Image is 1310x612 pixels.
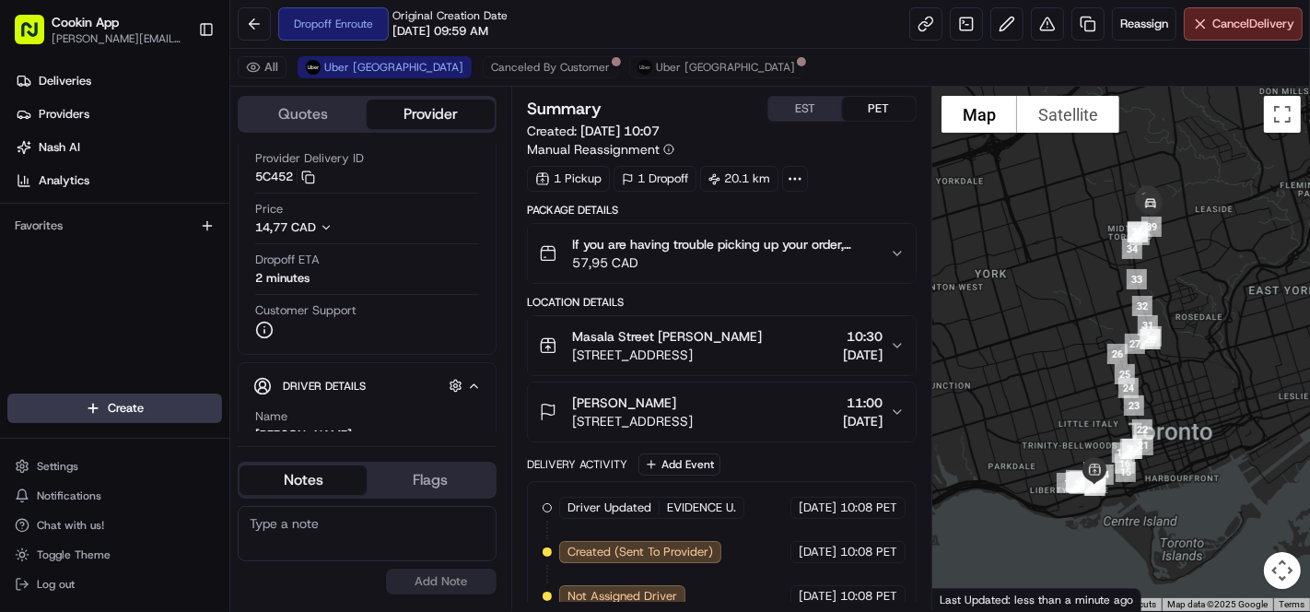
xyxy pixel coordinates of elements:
div: 28 [1132,322,1167,357]
button: Add Event [638,453,720,476]
span: Price [255,201,283,218]
div: 34 [1115,231,1150,266]
div: 32 [1125,288,1160,324]
div: Package Details [527,203,917,218]
span: Not Assigned Driver [567,588,677,605]
button: If you are having trouble picking up your order, please contact Masala Street for pickup at [PHON... [528,224,916,283]
button: Manual Reassignment [527,140,674,159]
span: 14,77 CAD [255,219,316,235]
div: 23 [1117,388,1152,423]
button: Flags [367,465,494,495]
button: Canceled By Customer [483,56,618,78]
div: 39 [1134,209,1169,244]
div: We're available if you need us! [63,194,233,208]
button: PET [842,97,916,121]
span: Dropoff ETA [255,252,320,268]
div: 37 [1120,214,1155,249]
button: Uber [GEOGRAPHIC_DATA] [298,56,472,78]
button: All [238,56,287,78]
button: Quotes [240,100,367,129]
button: Reassign [1112,7,1176,41]
div: 10 [1062,466,1097,501]
div: 27 [1117,326,1152,361]
div: 2 minutes [255,270,310,287]
span: Notifications [37,488,101,503]
div: 38 [1120,215,1155,250]
span: If you are having trouble picking up your order, please contact Masala Street for pickup at [PHON... [572,235,875,253]
a: Powered byPylon [130,311,223,325]
button: Start new chat [313,181,335,203]
button: Show street map [942,96,1017,133]
span: Manual Reassignment [527,140,660,159]
span: Driver Details [283,379,366,394]
div: Delivery Activity [527,457,627,472]
div: 9 [1062,464,1097,499]
div: 26 [1100,336,1135,371]
span: [DATE] 09:59 AM [392,23,488,40]
span: Create [108,400,144,417]
div: 3 [1079,465,1114,500]
p: Welcome 👋 [18,73,335,102]
span: Canceled By Customer [491,60,610,75]
span: Providers [39,106,89,123]
div: 1 Pickup [527,166,610,192]
button: Toggle fullscreen view [1264,96,1301,133]
div: 31 [1130,308,1165,343]
span: Analytics [39,172,89,189]
button: [PERSON_NAME][EMAIL_ADDRESS][DOMAIN_NAME] [52,31,183,46]
span: Uber [GEOGRAPHIC_DATA] [656,60,795,75]
span: [PERSON_NAME] [572,394,676,412]
a: Nash AI [7,133,229,162]
div: 14 [1086,457,1121,492]
div: 17 [1105,435,1140,470]
button: Settings [7,453,222,479]
div: 6 [1059,465,1094,500]
span: Created (Sent To Provider) [567,544,713,560]
span: Log out [37,577,75,592]
span: [DATE] 10:07 [580,123,660,139]
button: Masala Street [PERSON_NAME][STREET_ADDRESS]10:30[DATE] [528,316,916,375]
div: 18 [1113,431,1148,466]
button: Driver Details [253,371,481,401]
img: 1736555255976-a54dd68f-1ca7-489b-9aae-adbdc363a1c4 [18,175,52,208]
button: Log out [7,571,222,597]
span: Masala Street [PERSON_NAME] [572,327,762,346]
div: 20 [1115,431,1150,466]
button: Notifications [7,483,222,509]
div: 📗 [18,268,33,283]
span: Toggle Theme [37,547,111,562]
button: Cookin App [52,13,119,31]
div: 33 [1119,262,1154,297]
a: 💻API Documentation [148,259,303,292]
button: Uber [GEOGRAPHIC_DATA] [629,56,803,78]
span: [DATE] [799,588,836,605]
span: Map data ©2025 Google [1167,599,1268,609]
button: Provider [367,100,494,129]
a: Analytics [7,166,229,195]
div: 8 [1060,465,1095,500]
div: 20.1 km [700,166,778,192]
button: Toggle Theme [7,542,222,568]
div: 25 [1107,357,1142,392]
button: [PERSON_NAME][STREET_ADDRESS]11:00[DATE] [528,382,916,441]
button: Notes [240,465,367,495]
h3: Summary [527,100,602,117]
span: Settings [37,459,78,474]
a: 📗Knowledge Base [11,259,148,292]
a: Deliveries [7,66,229,96]
span: [DATE] [843,412,883,430]
img: Google [937,587,998,611]
span: Deliveries [39,73,91,89]
button: Show satellite imagery [1017,96,1119,133]
span: [DATE] [799,500,836,516]
div: 21 [1126,428,1161,463]
a: Providers [7,100,229,129]
span: Created: [527,122,660,140]
span: 10:08 PET [840,500,897,516]
div: 1 [1049,465,1084,500]
div: 12 [1077,468,1112,503]
span: EVIDENCE U. [667,500,736,516]
div: 11 [1078,468,1113,503]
